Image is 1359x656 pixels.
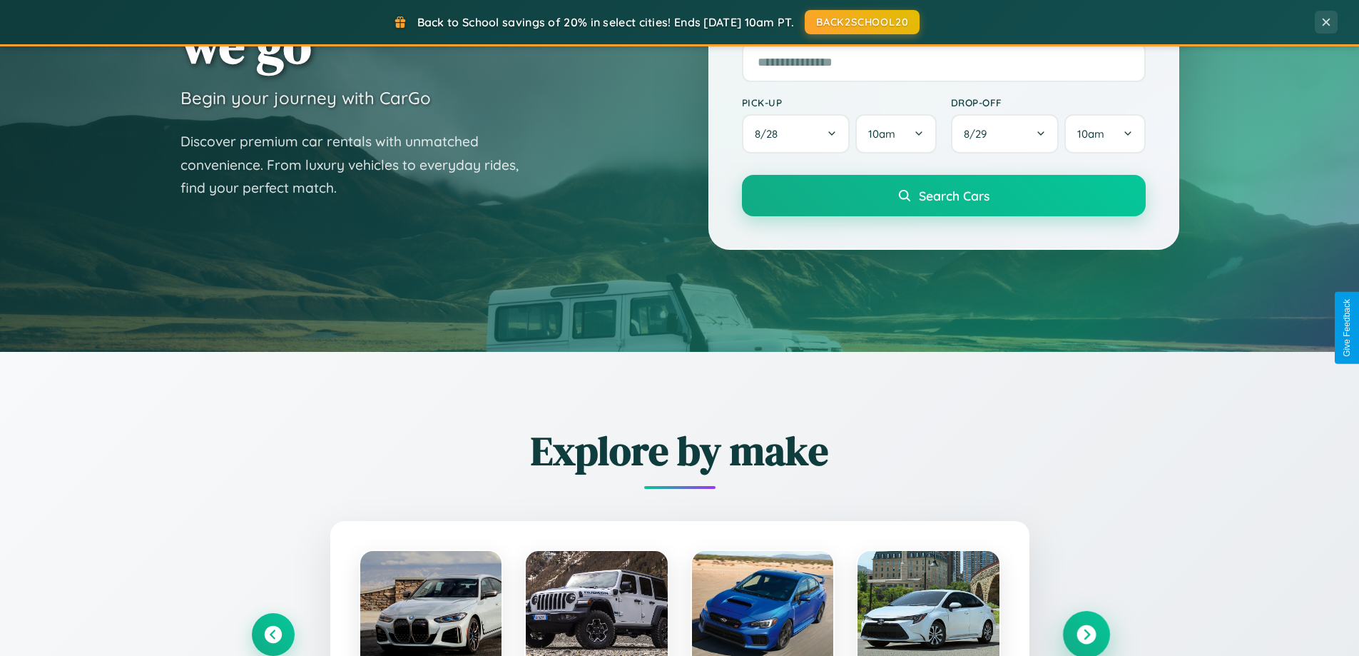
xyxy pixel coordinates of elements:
button: 8/29 [951,114,1059,153]
label: Drop-off [951,96,1146,109]
button: Search Cars [742,175,1146,216]
span: 8 / 29 [964,127,994,141]
button: 10am [855,114,936,153]
span: 8 / 28 [755,127,785,141]
button: 8/28 [742,114,850,153]
h2: Explore by make [252,423,1108,478]
span: Back to School savings of 20% in select cities! Ends [DATE] 10am PT. [417,15,794,29]
span: Search Cars [919,188,989,203]
button: 10am [1064,114,1145,153]
span: 10am [868,127,895,141]
span: 10am [1077,127,1104,141]
button: BACK2SCHOOL20 [805,10,920,34]
div: Give Feedback [1342,299,1352,357]
label: Pick-up [742,96,937,109]
h3: Begin your journey with CarGo [180,87,431,109]
p: Discover premium car rentals with unmatched convenience. From luxury vehicles to everyday rides, ... [180,130,537,200]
